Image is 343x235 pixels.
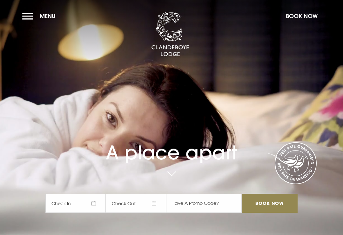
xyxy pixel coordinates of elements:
button: Menu [22,9,59,23]
input: Have A Promo Code? [166,194,242,213]
input: Book Now [242,194,298,213]
span: Check Out [106,194,166,213]
h1: A place apart [45,127,298,164]
img: Clandeboye Lodge [151,12,189,57]
button: Book Now [283,9,321,23]
span: Check In [45,194,106,213]
span: Menu [40,12,56,20]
